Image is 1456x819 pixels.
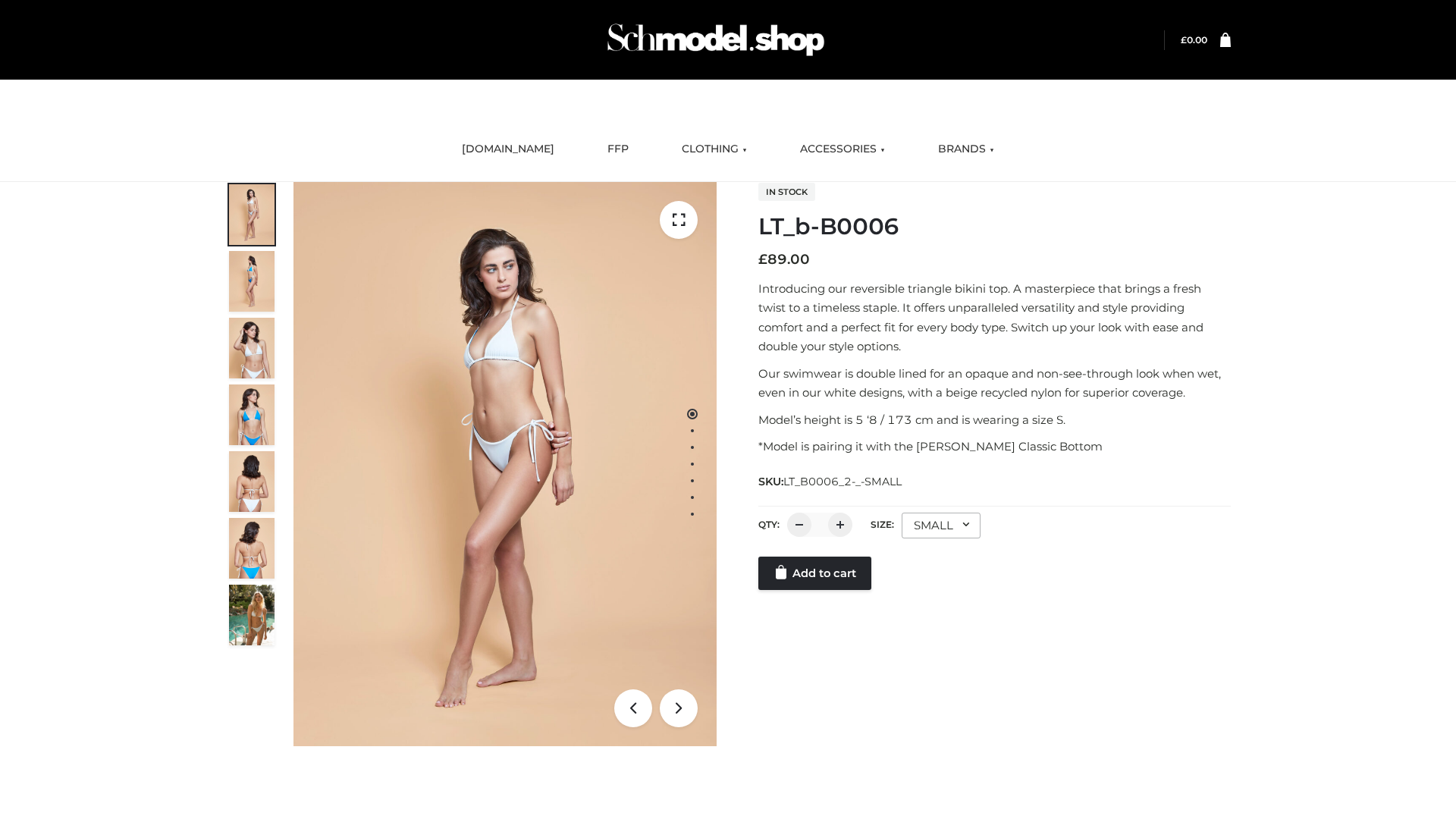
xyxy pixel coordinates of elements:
a: CLOTHING [670,133,758,166]
label: Size: [871,519,894,530]
img: ArielClassicBikiniTop_CloudNine_AzureSky_OW114ECO_7-scaled.jpg [229,451,275,512]
span: In stock [758,183,815,201]
p: Model’s height is 5 ‘8 / 173 cm and is wearing a size S. [758,410,1231,430]
img: ArielClassicBikiniTop_CloudNine_AzureSky_OW114ECO_2-scaled.jpg [229,251,275,312]
a: £0.00 [1181,34,1207,45]
span: £ [758,251,767,268]
p: Introducing our reversible triangle bikini top. A masterpiece that brings a fresh twist to a time... [758,279,1231,356]
span: LT_B0006_2-_-SMALL [783,475,902,488]
img: Arieltop_CloudNine_AzureSky2.jpg [229,585,275,645]
div: SMALL [902,513,981,538]
a: [DOMAIN_NAME] [450,133,566,166]
p: Our swimwear is double lined for an opaque and non-see-through look when wet, even in our white d... [758,364,1231,403]
a: BRANDS [927,133,1006,166]
a: FFP [596,133,640,166]
h1: LT_b-B0006 [758,213,1231,240]
img: ArielClassicBikiniTop_CloudNine_AzureSky_OW114ECO_3-scaled.jpg [229,318,275,378]
span: £ [1181,34,1187,45]
a: ACCESSORIES [789,133,896,166]
p: *Model is pairing it with the [PERSON_NAME] Classic Bottom [758,437,1231,457]
span: SKU: [758,472,903,491]
bdi: 0.00 [1181,34,1207,45]
a: Add to cart [758,557,871,590]
bdi: 89.00 [758,251,810,268]
img: Schmodel Admin 964 [602,10,830,70]
label: QTY: [758,519,780,530]
img: ArielClassicBikiniTop_CloudNine_AzureSky_OW114ECO_1-scaled.jpg [229,184,275,245]
img: ArielClassicBikiniTop_CloudNine_AzureSky_OW114ECO_4-scaled.jpg [229,384,275,445]
img: ArielClassicBikiniTop_CloudNine_AzureSky_OW114ECO_8-scaled.jpg [229,518,275,579]
img: ArielClassicBikiniTop_CloudNine_AzureSky_OW114ECO_1 [293,182,717,746]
